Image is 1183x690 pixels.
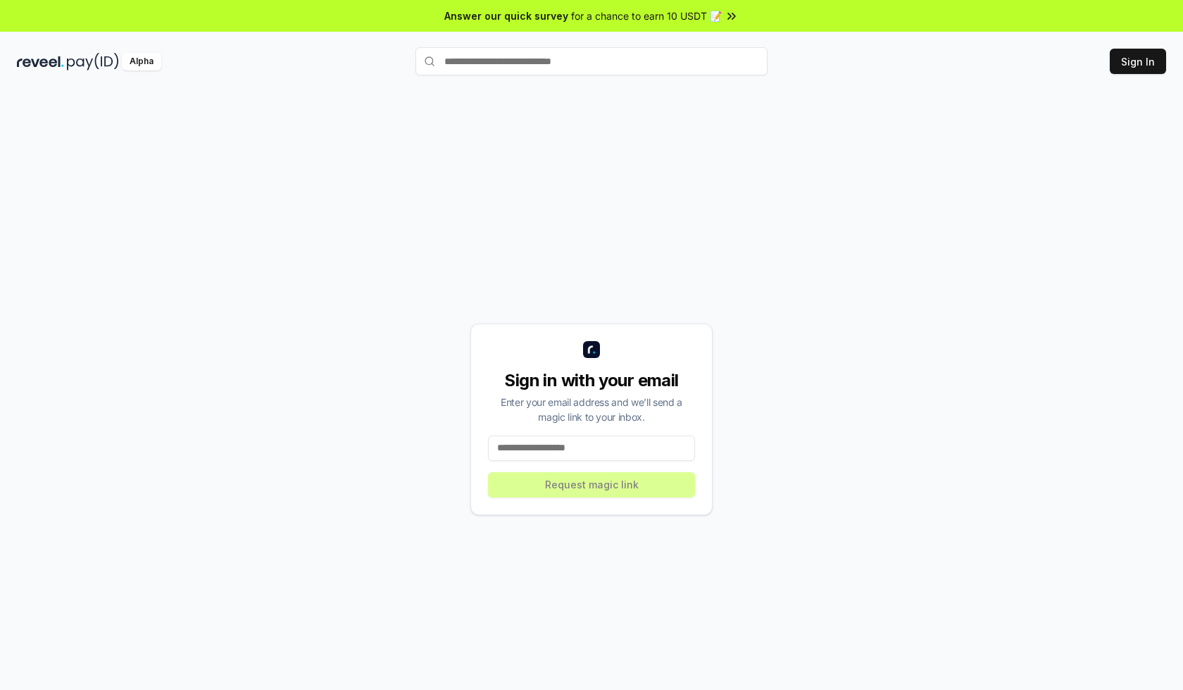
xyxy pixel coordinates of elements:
[122,53,161,70] div: Alpha
[17,53,64,70] img: reveel_dark
[583,341,600,358] img: logo_small
[67,53,119,70] img: pay_id
[444,8,568,23] span: Answer our quick survey
[488,395,695,424] div: Enter your email address and we’ll send a magic link to your inbox.
[571,8,722,23] span: for a chance to earn 10 USDT 📝
[488,369,695,392] div: Sign in with your email
[1110,49,1166,74] button: Sign In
